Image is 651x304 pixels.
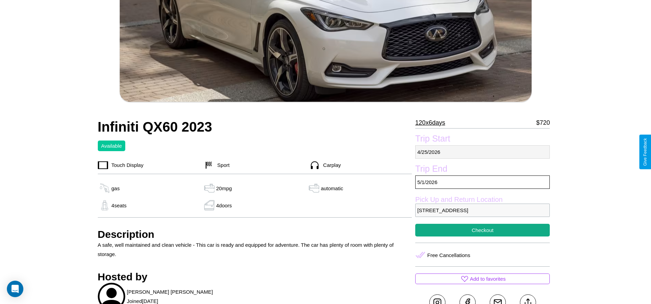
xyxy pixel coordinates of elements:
h3: Hosted by [98,271,412,283]
p: Sport [214,160,230,170]
p: 4 doors [216,201,232,210]
p: Free Cancellations [427,251,470,260]
label: Trip End [415,164,550,175]
p: 20 mpg [216,184,232,193]
p: [STREET_ADDRESS] [415,204,550,217]
p: Carplay [320,160,341,170]
h2: Infiniti QX60 2023 [98,119,412,135]
img: gas [98,200,112,210]
p: Touch Display [108,160,143,170]
label: Trip Start [415,134,550,145]
button: Add to favorites [415,273,550,284]
p: [PERSON_NAME] [PERSON_NAME] [127,287,213,296]
p: 120 x 6 days [415,117,445,128]
p: Add to favorites [470,274,505,283]
p: 4 / 25 / 2026 [415,145,550,159]
div: Open Intercom Messenger [7,281,23,297]
img: gas [307,183,321,193]
button: Checkout [415,224,550,236]
img: gas [202,183,216,193]
p: Available [101,141,122,150]
p: 5 / 1 / 2026 [415,175,550,189]
img: gas [202,200,216,210]
img: gas [98,183,112,193]
h3: Description [98,229,412,240]
p: gas [112,184,120,193]
label: Pick Up and Return Location [415,196,550,204]
p: 4 seats [112,201,127,210]
p: $ 720 [536,117,550,128]
p: A safe, well maintained and clean vehicle - This car is ready and equipped for adventure. The car... [98,240,412,259]
p: automatic [321,184,343,193]
div: Give Feedback [643,138,648,166]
